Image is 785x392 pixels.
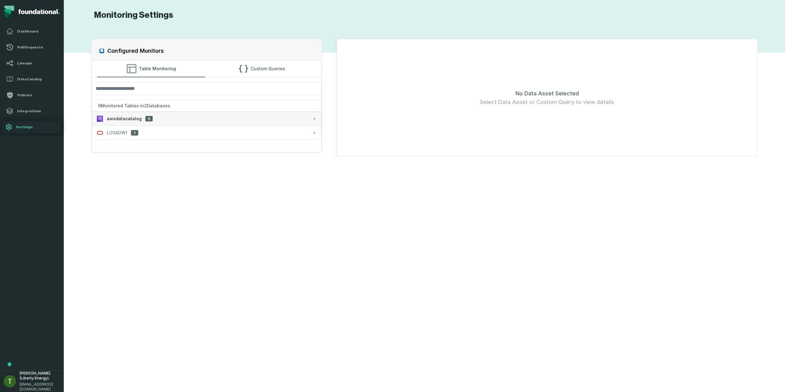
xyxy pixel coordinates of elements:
[20,371,60,381] span: Tomer Galun (Liberty Energy)
[20,382,60,392] span: tomer@foundational.io
[2,41,61,53] a: Pull Requests
[2,25,61,37] a: Dashboard
[91,10,173,21] h1: Monitoring Settings
[17,45,58,50] h4: Pull Requests
[2,73,61,85] a: Data Catalog
[16,125,59,129] h4: Settings
[17,61,58,66] h4: Lineage
[92,126,321,140] button: LOSADW11
[92,100,321,112] div: 6 Monitored Tables in 2 Databases
[17,77,58,82] h4: Data Catalog
[2,89,61,101] a: Policies
[480,98,614,106] span: Select Data Asset or Custom Query to view details
[107,116,142,122] span: awsdatacatalog
[92,112,321,125] button: awsdatacatalog5
[97,60,205,77] button: Table Monitoring
[7,362,12,367] div: Tooltip anchor
[515,89,579,98] span: No Data Asset Selected
[17,93,58,98] h4: Policies
[2,57,61,69] a: Lineage
[208,60,316,77] button: Custom Queries
[17,109,58,113] h4: Integrations
[4,375,16,387] img: avatar of Tomer Galun
[107,130,127,136] span: LOSADW1
[2,105,61,117] a: Integrations
[145,116,153,122] span: 5
[2,121,61,133] a: Settings
[131,130,138,136] span: 1
[17,29,58,34] h4: Dashboard
[107,47,164,55] h2: Configured Monitors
